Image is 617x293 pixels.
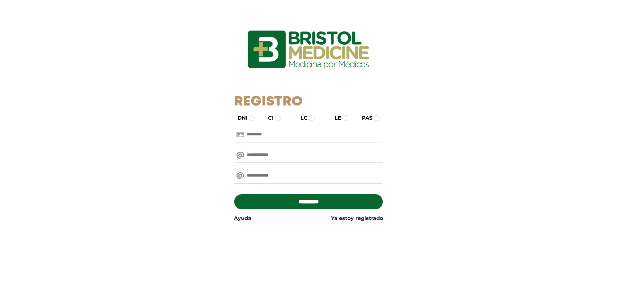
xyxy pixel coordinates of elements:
label: CI [262,114,273,122]
h1: Registro [234,94,383,110]
label: DNI [232,114,247,122]
a: Ya estoy registrado [331,215,383,222]
label: LC [295,114,308,122]
label: PAS [356,114,372,122]
img: logo_ingresarbristol.jpg [222,8,395,91]
label: LE [329,114,341,122]
a: Ayuda [234,215,251,222]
